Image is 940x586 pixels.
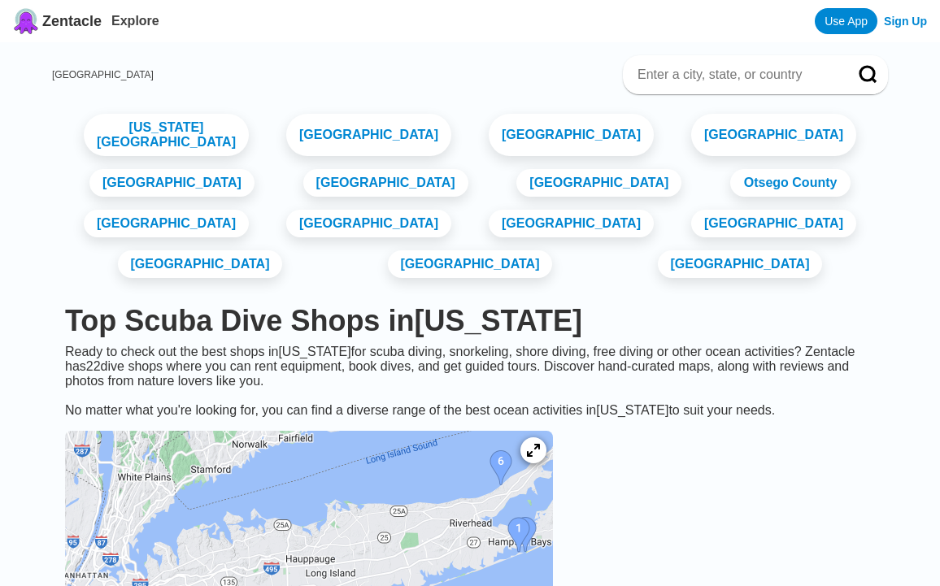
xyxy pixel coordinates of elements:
[84,210,249,237] a: [GEOGRAPHIC_DATA]
[691,114,856,156] a: [GEOGRAPHIC_DATA]
[13,8,102,34] a: Zentacle logoZentacle
[286,210,451,237] a: [GEOGRAPHIC_DATA]
[84,114,249,156] a: [US_STATE][GEOGRAPHIC_DATA]
[42,13,102,30] span: Zentacle
[286,114,451,156] a: [GEOGRAPHIC_DATA]
[815,8,877,34] a: Use App
[13,8,39,34] img: Zentacle logo
[489,114,654,156] a: [GEOGRAPHIC_DATA]
[489,210,654,237] a: [GEOGRAPHIC_DATA]
[52,345,888,418] div: Ready to check out the best shops in [US_STATE] for scuba diving, snorkeling, shore diving, free ...
[516,169,681,197] a: [GEOGRAPHIC_DATA]
[884,15,927,28] a: Sign Up
[65,304,875,338] h1: Top Scuba Dive Shops in [US_STATE]
[89,169,255,197] a: [GEOGRAPHIC_DATA]
[691,210,856,237] a: [GEOGRAPHIC_DATA]
[388,250,553,278] a: [GEOGRAPHIC_DATA]
[303,169,468,197] a: [GEOGRAPHIC_DATA]
[730,169,851,197] a: Otsego County
[636,67,836,83] input: Enter a city, state, or country
[118,250,283,278] a: [GEOGRAPHIC_DATA]
[52,69,154,80] a: [GEOGRAPHIC_DATA]
[658,250,823,278] a: [GEOGRAPHIC_DATA]
[111,14,159,28] a: Explore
